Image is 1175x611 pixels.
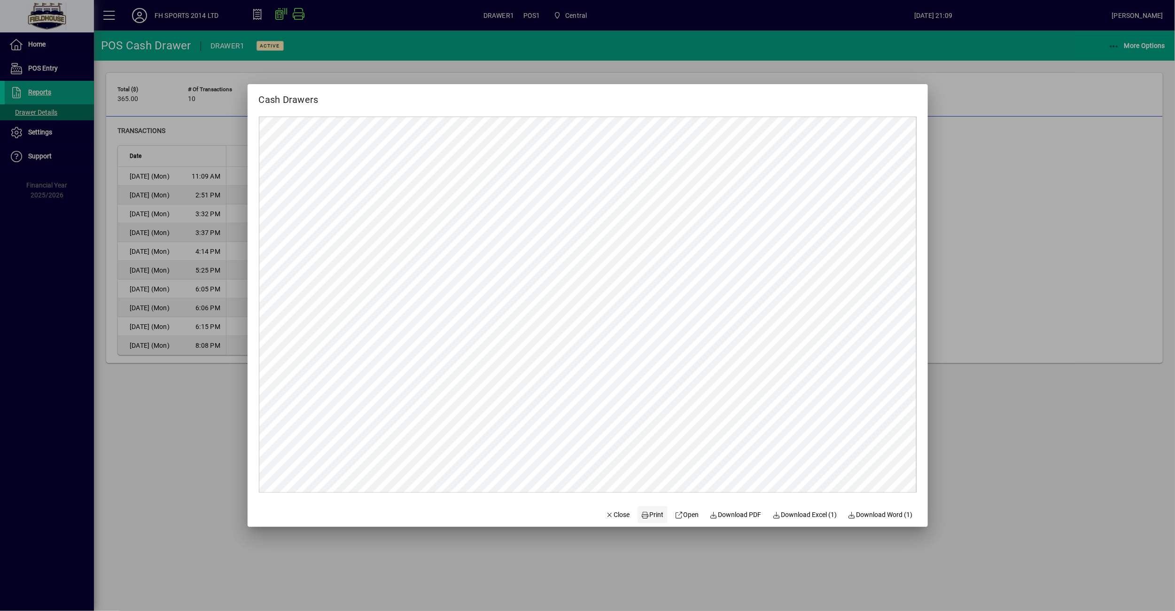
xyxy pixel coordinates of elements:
span: Download Excel (1) [773,510,837,520]
span: Download Word (1) [848,510,913,520]
span: Open [675,510,699,520]
button: Close [602,506,634,523]
span: Close [606,510,630,520]
button: Download Excel (1) [769,506,841,523]
span: Download PDF [710,510,762,520]
h2: Cash Drawers [248,84,330,107]
a: Open [671,506,703,523]
button: Download Word (1) [844,506,917,523]
span: Print [641,510,664,520]
button: Print [638,506,668,523]
a: Download PDF [706,506,765,523]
